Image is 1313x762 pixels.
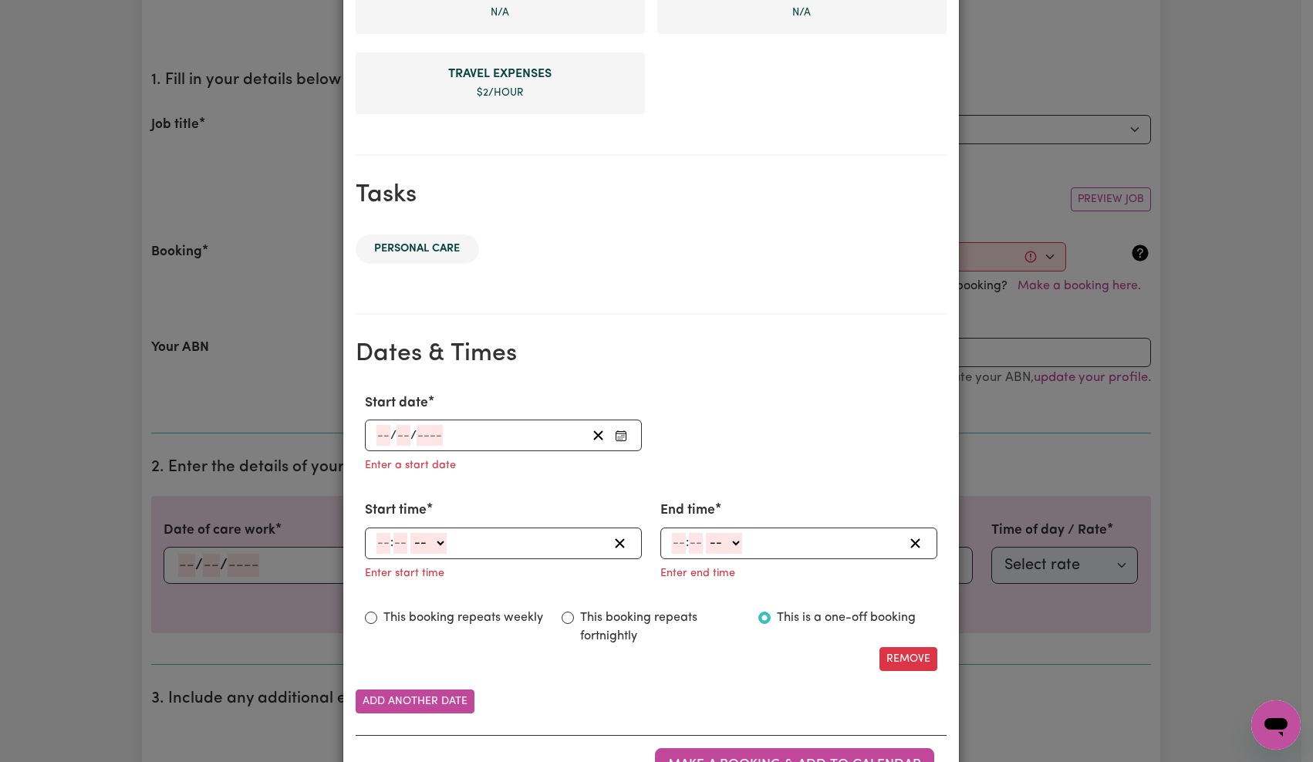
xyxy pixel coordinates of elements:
span: / [410,429,417,443]
label: Start date [365,393,428,413]
h2: Tasks [356,180,947,210]
input: -- [393,533,407,554]
label: End time [660,501,715,521]
li: Personal care [356,234,479,264]
span: not specified [792,8,811,18]
input: -- [376,425,390,446]
input: ---- [417,425,443,446]
input: -- [376,533,390,554]
span: not specified [491,8,509,18]
input: -- [397,425,410,446]
iframe: Button to launch messaging window [1251,700,1301,750]
label: This is a one-off booking [777,609,916,627]
span: / [390,429,397,443]
label: Start time [365,501,427,521]
button: Enter Start date [610,425,632,446]
label: This booking repeats fortnightly [580,609,740,646]
label: This booking repeats weekly [383,609,543,627]
input: -- [689,533,703,554]
span: : [390,536,393,550]
button: Add another date [356,690,474,713]
button: Remove this date/time [879,647,937,671]
span: Travel Expense rate [368,65,633,83]
span: $ 2 /hour [477,88,523,98]
p: Enter start time [365,565,444,582]
h2: Dates & Times [356,339,947,369]
p: Enter end time [660,565,735,582]
button: Clear Start date [586,425,610,446]
input: -- [672,533,686,554]
span: : [686,536,689,550]
p: Enter a start date [365,457,456,474]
